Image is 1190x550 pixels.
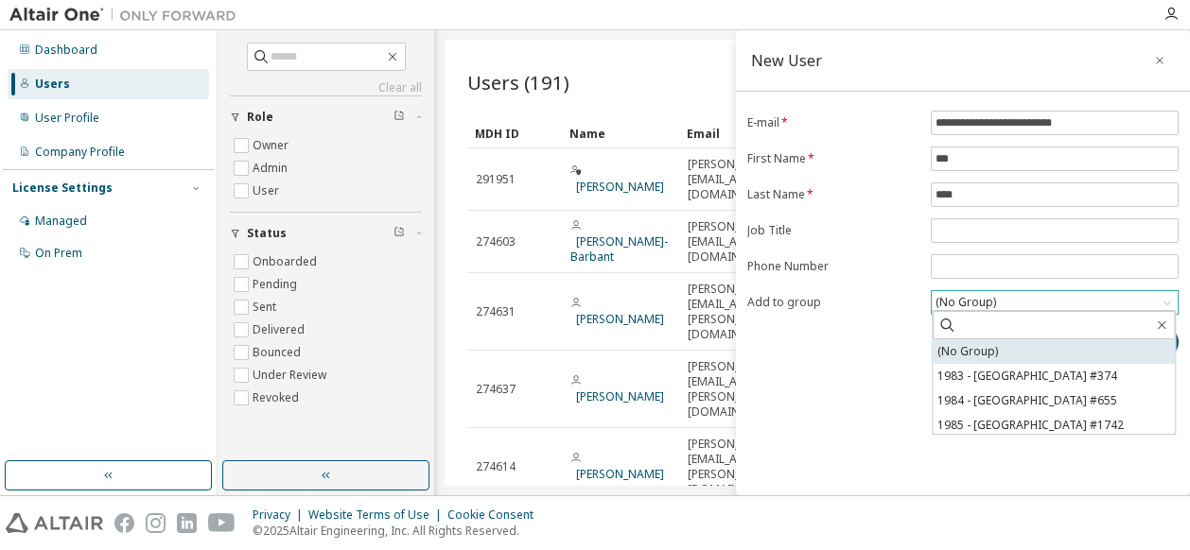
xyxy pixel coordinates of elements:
label: Onboarded [253,250,321,273]
label: Under Review [253,364,330,387]
img: facebook.svg [114,513,134,533]
img: instagram.svg [146,513,166,533]
div: License Settings [12,180,113,196]
a: Clear all [230,80,422,95]
div: Dashboard [35,43,97,58]
a: [PERSON_NAME] [576,388,664,404]
li: (No Group) [933,339,1175,364]
div: Email [687,118,766,148]
label: Job Title [747,223,919,238]
a: [PERSON_NAME] [576,466,664,482]
label: User [253,180,283,202]
a: [PERSON_NAME] [576,179,664,195]
span: 274637 [476,382,516,397]
span: 291951 [476,172,516,187]
div: Company Profile [35,145,125,160]
button: Status [230,213,422,254]
div: Cookie Consent [447,507,545,523]
img: Altair One [9,6,246,25]
span: [PERSON_NAME][EMAIL_ADDRESS][PERSON_NAME][DOMAIN_NAME] [688,359,783,420]
button: Role [230,96,422,138]
div: Privacy [253,507,308,523]
a: [PERSON_NAME] [576,311,664,327]
div: New User [751,53,822,68]
label: Owner [253,134,292,157]
span: [PERSON_NAME][EMAIL_ADDRESS][PERSON_NAME][DOMAIN_NAME] [688,282,783,342]
div: User Profile [35,111,99,126]
label: Bounced [253,341,305,364]
span: 274631 [476,304,516,319]
span: Clear filter [394,110,405,125]
label: Admin [253,157,291,180]
span: Role [247,110,273,125]
label: Sent [253,296,280,318]
span: 274603 [476,234,516,249]
label: Revoked [253,387,303,409]
span: Status [247,226,287,241]
div: Name [569,118,672,148]
label: E-mail [747,115,919,130]
p: © 2025 Altair Engineering, Inc. All Rights Reserved. [253,523,545,539]
span: [PERSON_NAME][EMAIL_ADDRESS][DOMAIN_NAME] [688,219,783,265]
div: Users [35,77,70,92]
div: Website Terms of Use [308,507,447,523]
label: First Name [747,151,919,166]
div: (No Group) [932,291,1178,314]
span: Clear filter [394,226,405,241]
img: youtube.svg [208,513,236,533]
span: 274614 [476,459,516,474]
span: [PERSON_NAME][EMAIL_ADDRESS][DOMAIN_NAME] [688,157,783,202]
div: (No Group) [933,292,999,313]
div: Managed [35,214,87,229]
span: [PERSON_NAME][EMAIL_ADDRESS][PERSON_NAME][DOMAIN_NAME] [688,437,783,497]
img: linkedin.svg [177,513,197,533]
label: Delivered [253,318,308,341]
label: Last Name [747,187,919,202]
label: Pending [253,273,301,296]
label: Add to group [747,295,919,310]
div: MDH ID [475,118,554,148]
span: Users (191) [467,69,569,95]
a: [PERSON_NAME]-Barbant [570,233,668,265]
label: Phone Number [747,259,919,274]
img: altair_logo.svg [6,513,103,533]
div: On Prem [35,246,82,261]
